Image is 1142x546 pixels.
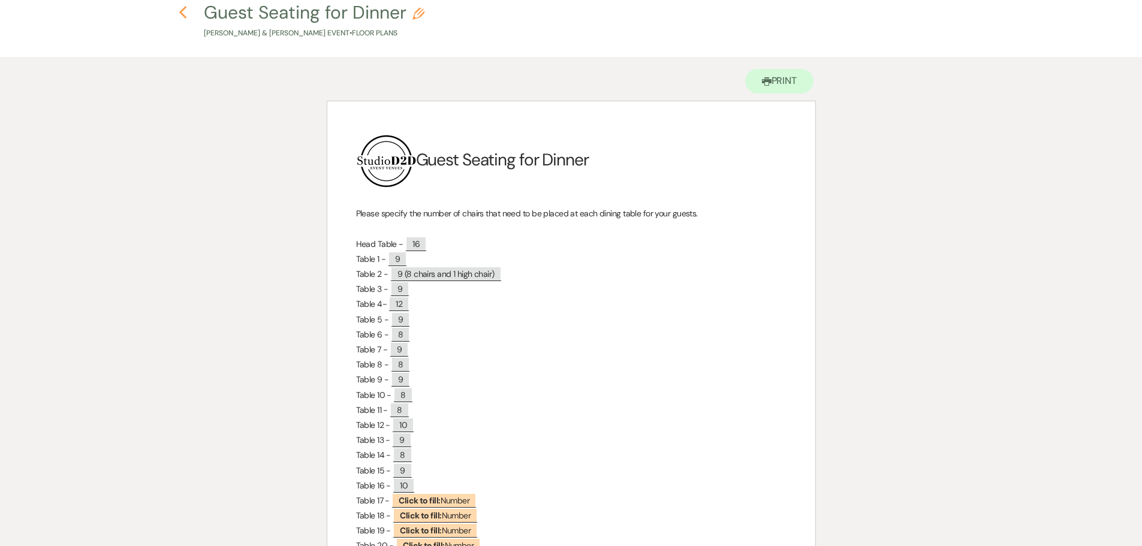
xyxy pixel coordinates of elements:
[391,372,410,387] span: 9
[391,493,477,508] span: Number
[356,252,787,267] p: Table 1 -
[356,359,389,370] span: Table 8 -
[390,342,409,357] span: 9
[388,251,407,266] span: 9
[356,495,390,506] span: Table 17 -
[391,357,410,372] span: 8
[405,236,427,251] span: 16
[356,435,390,445] span: Table 13 -
[356,463,787,478] p: Table 15 -
[391,312,410,327] span: 9
[393,478,415,493] span: 10
[356,237,787,252] p: Head Table -
[356,131,416,191] img: Studio D2D Final LogosUPDATE_LogoTag Black (3).png
[356,206,787,221] p: Please specify the number of chairs that need to be placed at each dining table for your guests.
[391,327,410,342] span: 8
[356,480,391,491] span: Table 16 -
[393,508,478,523] span: Number
[390,281,409,296] span: 9
[356,450,391,460] span: Table 14 -
[393,523,478,538] span: Number
[399,495,440,506] b: Click to fill:
[388,296,409,311] span: 12
[356,510,391,521] span: Table 18 -
[356,525,391,536] span: Table 19 -
[400,525,441,536] b: Click to fill:
[390,266,502,281] span: 9 (8 chairs and 1 high chair)
[356,269,388,279] span: Table 2 -
[356,314,389,325] span: Table 5 -
[356,344,388,355] span: Table 7 -
[356,420,390,430] span: Table 12 -
[356,282,787,297] p: Table 3 -
[356,374,389,385] span: Table 9 -
[745,69,814,93] button: Print
[400,510,441,521] b: Click to fill:
[356,390,391,400] span: Table 10 -
[392,432,411,447] span: 9
[393,463,412,478] span: 9
[356,329,389,340] span: Table 6 -
[393,387,412,402] span: 8
[356,131,787,191] h1: Guest Seating for Dinner
[356,298,387,309] span: Table 4-
[356,405,388,415] span: Table 11 -
[390,402,409,417] span: 8
[204,28,424,39] p: [PERSON_NAME] & [PERSON_NAME] Event • Floor Plans
[393,447,412,462] span: 8
[204,4,424,39] button: Guest Seating for Dinner[PERSON_NAME] & [PERSON_NAME] Event•Floor Plans
[392,417,414,432] span: 10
